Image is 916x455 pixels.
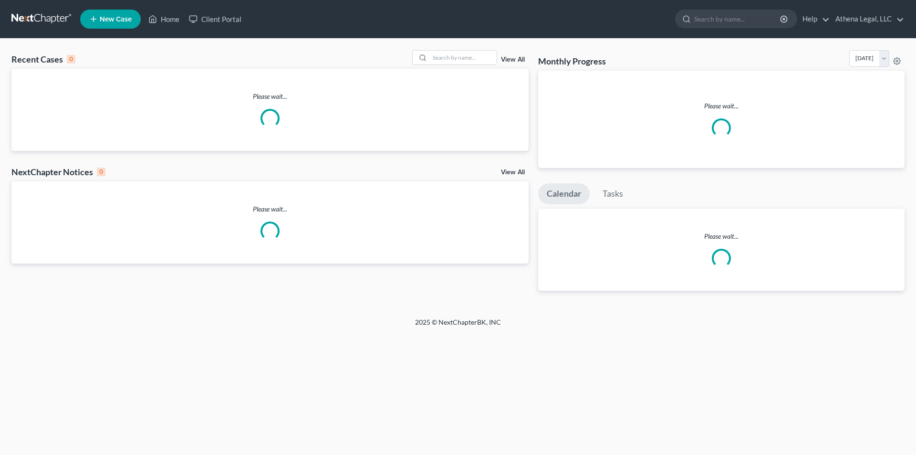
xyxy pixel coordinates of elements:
div: 2025 © NextChapterBK, INC [186,317,730,335]
div: 0 [97,168,105,176]
h3: Monthly Progress [538,55,606,67]
span: New Case [100,16,132,23]
input: Search by name... [430,51,497,64]
a: Home [144,11,184,28]
div: NextChapter Notices [11,166,105,178]
p: Please wait... [11,92,529,101]
p: Please wait... [11,204,529,214]
a: Calendar [538,183,590,204]
a: Client Portal [184,11,246,28]
a: Athena Legal, LLC [831,11,904,28]
a: Help [798,11,830,28]
p: Please wait... [546,101,897,111]
a: Tasks [594,183,632,204]
a: View All [501,56,525,63]
p: Please wait... [538,232,905,241]
div: Recent Cases [11,53,75,65]
div: 0 [67,55,75,63]
input: Search by name... [694,10,781,28]
a: View All [501,169,525,176]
